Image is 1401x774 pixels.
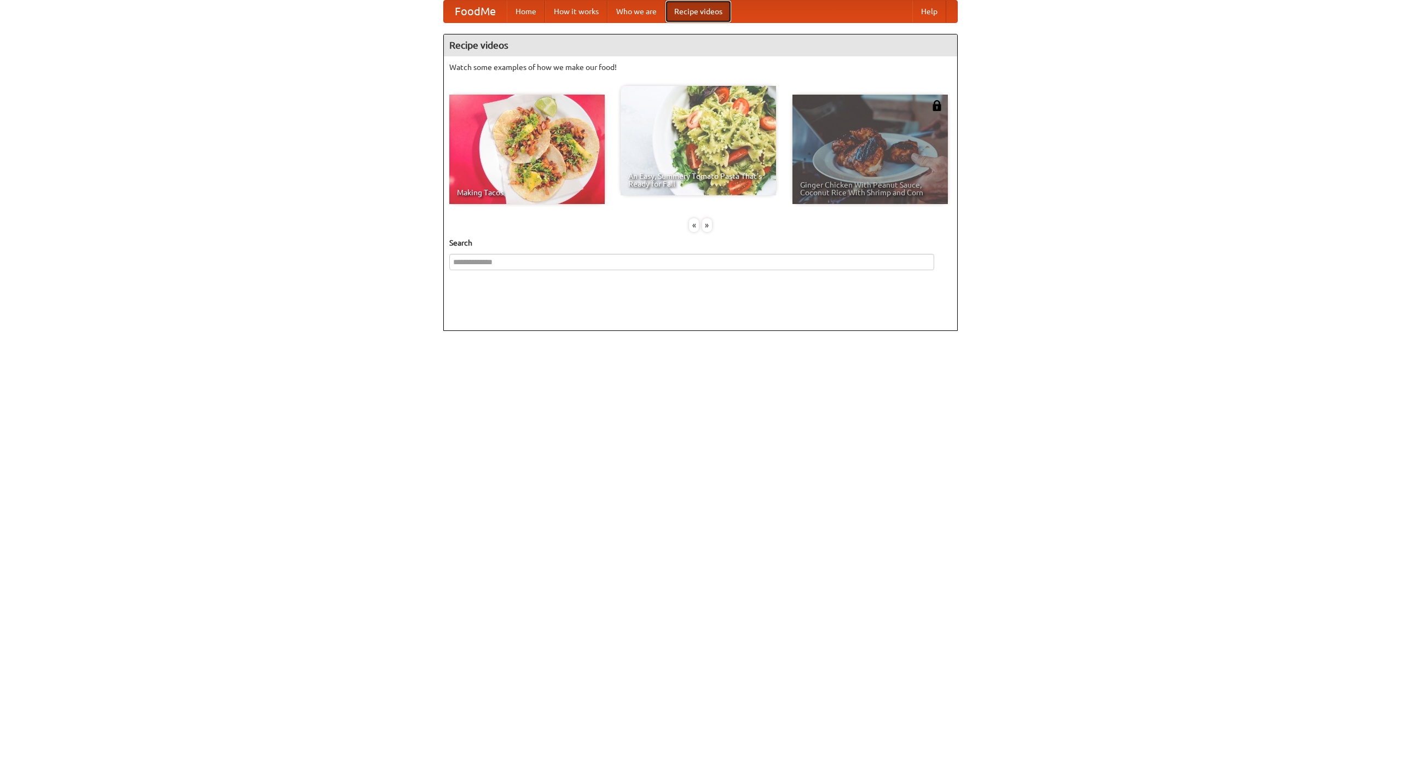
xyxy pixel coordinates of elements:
a: Recipe videos [665,1,731,22]
div: » [702,218,712,232]
h5: Search [449,237,952,248]
span: An Easy, Summery Tomato Pasta That's Ready for Fall [628,172,768,188]
p: Watch some examples of how we make our food! [449,62,952,73]
a: Making Tacos [449,95,605,204]
span: Making Tacos [457,189,597,196]
h4: Recipe videos [444,34,957,56]
a: Help [912,1,946,22]
div: « [689,218,699,232]
a: How it works [545,1,607,22]
a: An Easy, Summery Tomato Pasta That's Ready for Fall [621,86,776,195]
img: 483408.png [931,100,942,111]
a: FoodMe [444,1,507,22]
a: Who we are [607,1,665,22]
a: Home [507,1,545,22]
